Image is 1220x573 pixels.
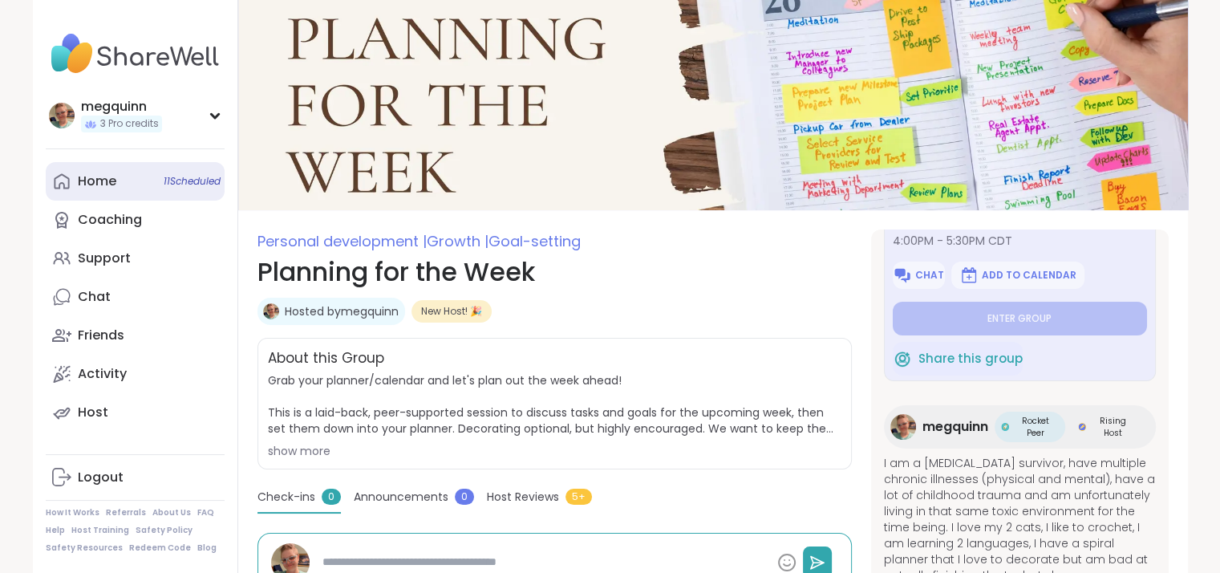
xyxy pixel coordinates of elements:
[893,302,1147,335] button: Enter group
[257,489,315,506] span: Check-ins
[46,507,99,518] a: How It Works
[46,393,225,432] a: Host
[893,233,1147,249] span: 4:00PM - 5:30PM CDT
[427,231,488,251] span: Growth |
[46,543,123,554] a: Safety Resources
[951,262,1084,289] button: Add to Calendar
[46,278,225,316] a: Chat
[1089,415,1136,439] span: Rising Host
[487,489,559,506] span: Host Reviews
[129,543,191,554] a: Redeem Code
[78,250,131,267] div: Support
[46,458,225,497] a: Logout
[893,266,912,285] img: ShareWell Logomark
[46,525,65,536] a: Help
[455,489,474,505] span: 0
[106,507,146,518] a: Referrals
[565,489,592,505] span: 5+
[263,303,279,319] img: megquinn
[915,269,944,282] span: Chat
[78,327,124,344] div: Friends
[78,469,124,486] div: Logout
[46,26,225,82] img: ShareWell Nav Logo
[197,507,214,518] a: FAQ
[893,349,912,368] img: ShareWell Logomark
[322,489,341,505] span: 0
[46,201,225,239] a: Coaching
[78,404,108,421] div: Host
[922,417,988,437] span: megquinn
[1001,423,1009,431] img: Rocket Peer
[78,365,127,383] div: Activity
[268,443,841,459] div: show more
[354,489,448,506] span: Announcements
[268,372,841,437] span: Grab your planner/calendar and let's plan out the week ahead! This is a laid-back, peer-supported...
[81,98,162,116] div: megquinn
[893,342,1023,376] button: Share this group
[152,507,191,518] a: About Us
[890,414,916,440] img: megquinn
[1078,423,1086,431] img: Rising Host
[46,239,225,278] a: Support
[257,253,852,291] h1: Planning for the Week
[268,348,384,369] h2: About this Group
[285,303,399,319] a: Hosted bymegquinn
[49,103,75,128] img: megquinn
[1012,415,1059,439] span: Rocket Peer
[918,350,1023,368] span: Share this group
[488,231,581,251] span: Goal-setting
[164,175,221,188] span: 11 Scheduled
[197,543,217,554] a: Blog
[100,117,159,131] span: 3 Pro credits
[136,525,193,536] a: Safety Policy
[884,405,1156,449] a: megquinnmegquinnRocket PeerRocket PeerRising HostRising Host
[71,525,129,536] a: Host Training
[893,262,945,289] button: Chat
[411,300,492,323] div: New Host! 🎉
[46,316,225,355] a: Friends
[959,266,979,285] img: ShareWell Logomark
[257,231,427,251] span: Personal development |
[78,211,142,229] div: Coaching
[78,173,116,190] div: Home
[46,162,225,201] a: Home11Scheduled
[78,288,111,306] div: Chat
[46,355,225,393] a: Activity
[982,269,1076,282] span: Add to Calendar
[987,312,1052,325] span: Enter group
